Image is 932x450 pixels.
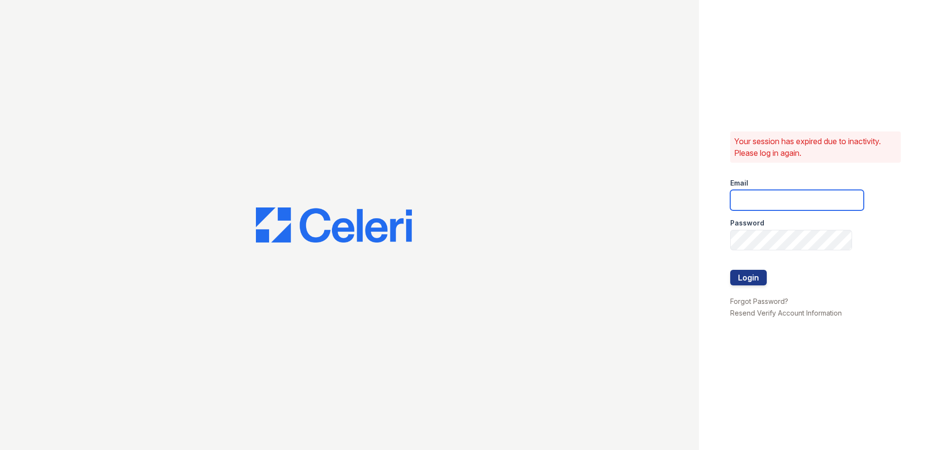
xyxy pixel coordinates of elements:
p: Your session has expired due to inactivity. Please log in again. [734,135,897,159]
button: Login [730,270,767,285]
a: Forgot Password? [730,297,788,305]
a: Resend Verify Account Information [730,309,842,317]
img: CE_Logo_Blue-a8612792a0a2168367f1c8372b55b34899dd931a85d93a1a3d3e32e68fde9ad4.png [256,207,412,243]
label: Password [730,218,764,228]
label: Email [730,178,748,188]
